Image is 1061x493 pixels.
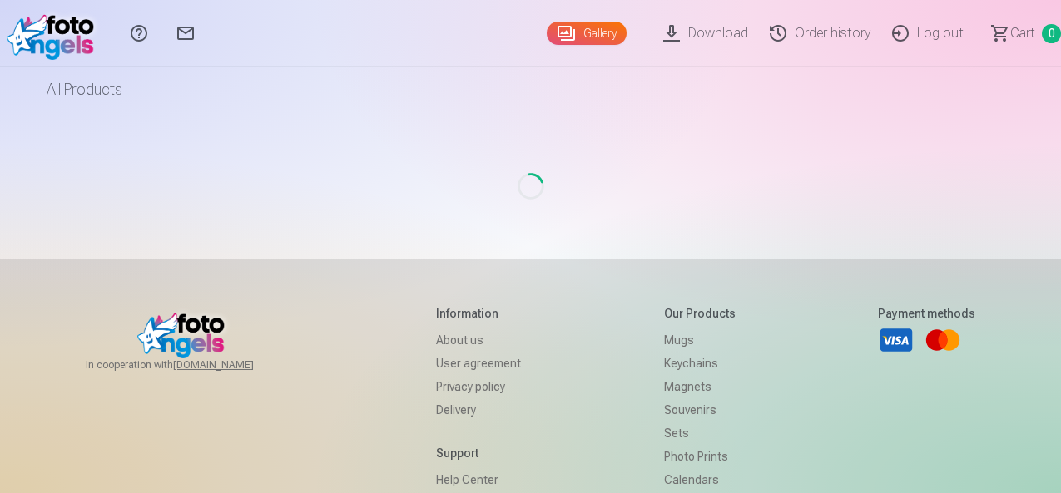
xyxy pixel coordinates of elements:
a: Souvenirs [664,398,736,422]
a: Photo prints [664,445,736,468]
a: Delivery [436,398,521,422]
img: /fa3 [7,7,102,60]
a: Help Center [436,468,521,491]
span: In cooperation with [86,358,294,372]
a: Keychains [664,352,736,375]
span: Сart [1010,23,1035,43]
span: 0 [1042,24,1061,43]
h5: Payment methods [878,305,975,322]
h5: Support [436,445,521,461]
a: Gallery [547,22,627,45]
h5: Information [436,305,521,322]
a: Calendars [664,468,736,491]
a: Mugs [664,328,736,352]
a: Sets [664,422,736,445]
a: Visa [878,322,915,358]
h5: Our products [664,305,736,322]
a: Magnets [664,375,736,398]
a: User agreement [436,352,521,375]
a: [DOMAIN_NAME] [173,358,294,372]
a: About us [436,328,521,352]
a: Privacy policy [436,375,521,398]
a: Mastercard [925,322,961,358]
